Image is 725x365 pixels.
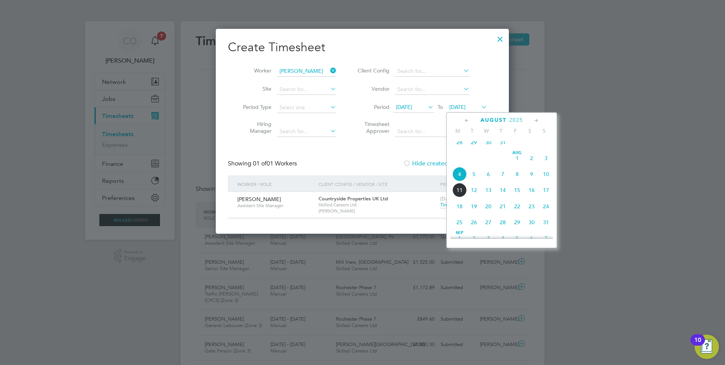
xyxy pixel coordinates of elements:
[452,231,467,235] span: Sep
[524,151,539,165] span: 2
[481,183,496,197] span: 13
[355,121,389,134] label: Timesheet Approver
[494,127,508,134] span: T
[510,151,524,155] span: Aug
[395,84,469,95] input: Search for...
[496,183,510,197] span: 14
[452,231,467,245] span: 1
[277,102,336,113] input: Select one
[467,199,481,214] span: 19
[481,231,496,245] span: 3
[237,67,271,74] label: Worker
[524,167,539,181] span: 9
[539,167,553,181] span: 10
[253,160,297,167] span: 01 Workers
[481,215,496,230] span: 27
[228,39,497,55] h2: Create Timesheet
[480,117,507,123] span: August
[467,183,481,197] span: 12
[237,203,313,209] span: Assistant Site Manager
[450,127,465,134] span: M
[694,340,701,350] div: 10
[479,127,494,134] span: W
[539,151,553,165] span: 3
[465,127,479,134] span: T
[395,66,469,77] input: Search for...
[277,84,336,95] input: Search for...
[235,175,317,193] div: Worker / Role
[496,215,510,230] span: 28
[467,167,481,181] span: 5
[452,167,467,181] span: 4
[524,183,539,197] span: 16
[319,208,436,214] span: [PERSON_NAME]
[319,202,436,208] span: Skilled Careers Ltd
[537,127,551,134] span: S
[467,231,481,245] span: 2
[452,215,467,230] span: 25
[277,66,336,77] input: Search for...
[449,104,466,110] span: [DATE]
[496,231,510,245] span: 4
[440,201,482,208] span: Timesheet created
[510,167,524,181] span: 8
[496,135,510,149] span: 31
[452,135,467,149] span: 28
[452,183,467,197] span: 11
[237,196,281,203] span: [PERSON_NAME]
[403,160,480,167] label: Hide created timesheets
[481,199,496,214] span: 20
[253,160,267,167] span: 01 of
[523,127,537,134] span: S
[440,195,475,202] span: [DATE] - [DATE]
[452,199,467,214] span: 18
[396,104,412,110] span: [DATE]
[237,85,271,92] label: Site
[510,199,524,214] span: 22
[524,215,539,230] span: 30
[510,215,524,230] span: 29
[467,135,481,149] span: 29
[496,199,510,214] span: 21
[539,199,553,214] span: 24
[317,175,438,193] div: Client Config / Vendor / Site
[524,231,539,245] span: 6
[508,127,523,134] span: F
[228,160,298,168] div: Showing
[510,231,524,245] span: 5
[438,175,489,193] div: Period
[481,135,496,149] span: 30
[319,195,388,202] span: Countryside Properties UK Ltd
[539,215,553,230] span: 31
[496,167,510,181] span: 7
[435,102,445,112] span: To
[510,151,524,165] span: 1
[355,67,389,74] label: Client Config
[539,231,553,245] span: 7
[539,183,553,197] span: 17
[509,117,523,123] span: 2025
[481,167,496,181] span: 6
[510,183,524,197] span: 15
[467,215,481,230] span: 26
[355,104,389,110] label: Period
[524,199,539,214] span: 23
[277,126,336,137] input: Search for...
[237,121,271,134] label: Hiring Manager
[695,335,719,359] button: Open Resource Center, 10 new notifications
[355,85,389,92] label: Vendor
[237,104,271,110] label: Period Type
[395,126,469,137] input: Search for...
